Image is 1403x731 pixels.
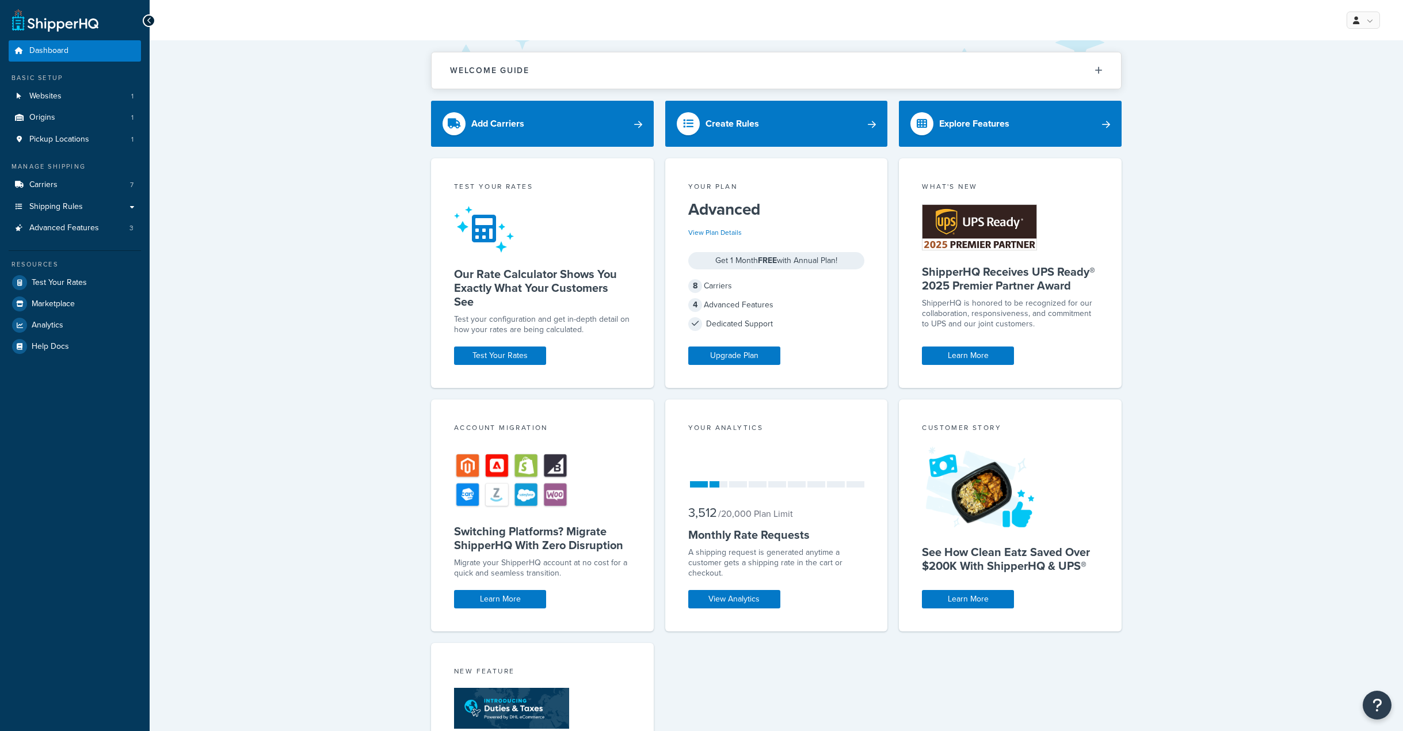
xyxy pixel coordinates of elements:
div: Basic Setup [9,73,141,83]
a: Websites1 [9,86,141,107]
div: What's New [922,181,1099,195]
span: 3 [129,223,134,233]
h2: Welcome Guide [450,66,529,75]
div: Customer Story [922,422,1099,436]
button: Open Resource Center [1363,691,1391,719]
li: Websites [9,86,141,107]
span: Shipping Rules [29,202,83,212]
a: Help Docs [9,336,141,357]
a: Learn More [454,590,546,608]
button: Welcome Guide [432,52,1121,89]
a: Add Carriers [431,101,654,147]
a: Create Rules [665,101,888,147]
div: Add Carriers [471,116,524,132]
h5: Monthly Rate Requests [688,528,865,542]
li: Carriers [9,174,141,196]
div: Dedicated Support [688,316,865,332]
h5: See How Clean Eatz Saved Over $200K With ShipperHQ & UPS® [922,545,1099,573]
span: Advanced Features [29,223,99,233]
span: Carriers [29,180,58,190]
span: 4 [688,298,702,312]
div: Your Analytics [688,422,865,436]
strong: FREE [758,254,777,266]
span: Help Docs [32,342,69,352]
div: Migrate your ShipperHQ account at no cost for a quick and seamless transition. [454,558,631,578]
span: 1 [131,135,134,144]
span: 3,512 [688,503,717,522]
a: Carriers7 [9,174,141,196]
span: Test Your Rates [32,278,87,288]
a: Advanced Features3 [9,218,141,239]
span: 8 [688,279,702,293]
span: Analytics [32,321,63,330]
span: 1 [131,113,134,123]
small: / 20,000 Plan Limit [718,507,793,520]
a: Explore Features [899,101,1122,147]
a: Test Your Rates [9,272,141,293]
span: Dashboard [29,46,68,56]
li: Origins [9,107,141,128]
div: A shipping request is generated anytime a customer gets a shipping rate in the cart or checkout. [688,547,865,578]
span: Websites [29,92,62,101]
a: Dashboard [9,40,141,62]
a: Shipping Rules [9,196,141,218]
a: Analytics [9,315,141,336]
span: Pickup Locations [29,135,89,144]
a: Test Your Rates [454,347,546,365]
div: Get 1 Month with Annual Plan! [688,252,865,269]
div: Advanced Features [688,297,865,313]
div: Account Migration [454,422,631,436]
a: Upgrade Plan [688,347,780,365]
div: Carriers [688,278,865,294]
div: Explore Features [939,116,1009,132]
div: Create Rules [706,116,759,132]
li: Advanced Features [9,218,141,239]
a: Pickup Locations1 [9,129,141,150]
h5: Switching Platforms? Migrate ShipperHQ With Zero Disruption [454,524,631,552]
div: Test your configuration and get in-depth detail on how your rates are being calculated. [454,314,631,335]
span: 7 [130,180,134,190]
li: Pickup Locations [9,129,141,150]
a: View Plan Details [688,227,742,238]
div: Test your rates [454,181,631,195]
h5: ShipperHQ Receives UPS Ready® 2025 Premier Partner Award [922,265,1099,292]
h5: Advanced [688,200,865,219]
span: 1 [131,92,134,101]
div: Your Plan [688,181,865,195]
div: Manage Shipping [9,162,141,172]
a: View Analytics [688,590,780,608]
a: Origins1 [9,107,141,128]
h5: Our Rate Calculator Shows You Exactly What Your Customers See [454,267,631,309]
span: Origins [29,113,55,123]
p: ShipperHQ is honored to be recognized for our collaboration, responsiveness, and commitment to UP... [922,298,1099,329]
div: New Feature [454,666,631,679]
div: Resources [9,260,141,269]
a: Learn More [922,590,1014,608]
a: Learn More [922,347,1014,365]
a: Marketplace [9,294,141,314]
span: Marketplace [32,299,75,309]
